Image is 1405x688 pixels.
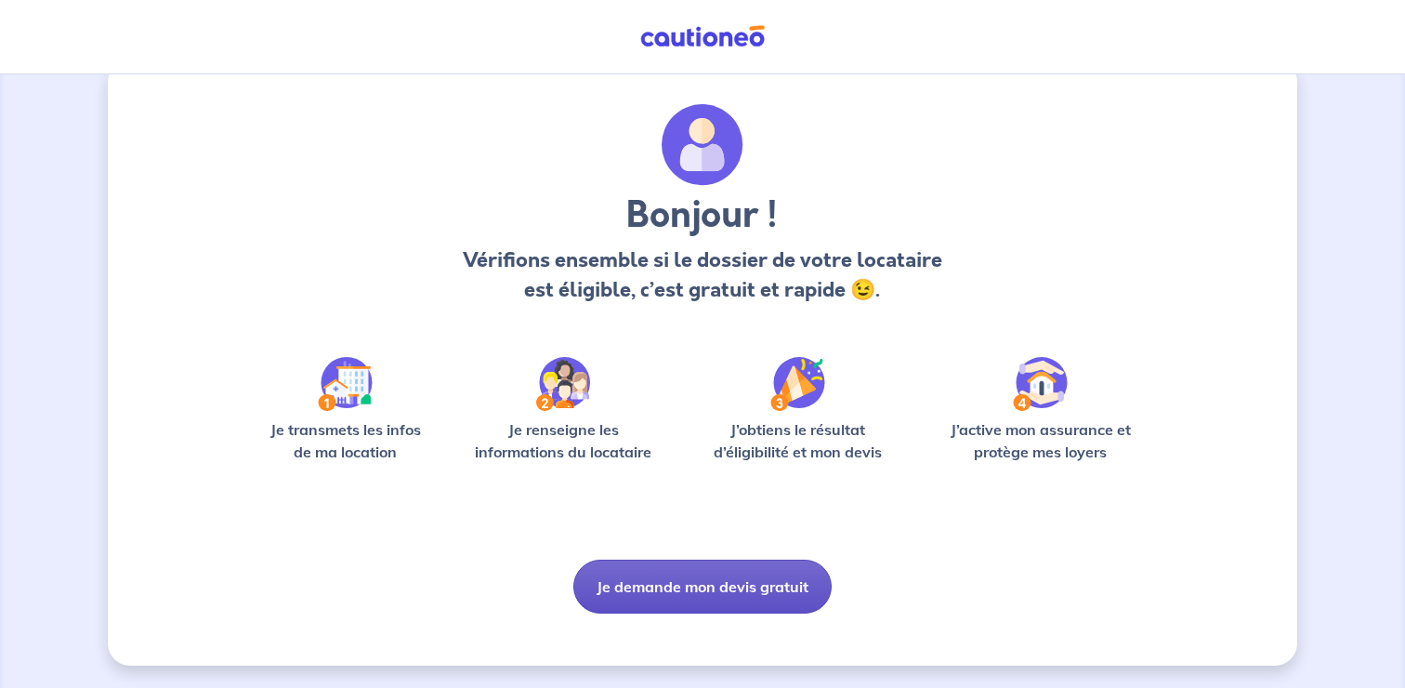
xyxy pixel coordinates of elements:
p: Vérifions ensemble si le dossier de votre locataire est éligible, c’est gratuit et rapide 😉. [457,245,947,305]
img: /static/c0a346edaed446bb123850d2d04ad552/Step-2.svg [536,357,590,411]
img: archivate [662,104,743,186]
img: /static/f3e743aab9439237c3e2196e4328bba9/Step-3.svg [770,357,825,411]
img: Cautioneo [633,25,772,48]
p: Je renseigne les informations du locataire [464,418,663,463]
p: Je transmets les infos de ma location [256,418,434,463]
img: /static/90a569abe86eec82015bcaae536bd8e6/Step-1.svg [318,357,373,411]
p: J’obtiens le résultat d’éligibilité et mon devis [693,418,903,463]
p: J’active mon assurance et protège mes loyers [932,418,1149,463]
h3: Bonjour ! [457,193,947,238]
img: /static/bfff1cf634d835d9112899e6a3df1a5d/Step-4.svg [1013,357,1068,411]
button: Je demande mon devis gratuit [573,560,832,614]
